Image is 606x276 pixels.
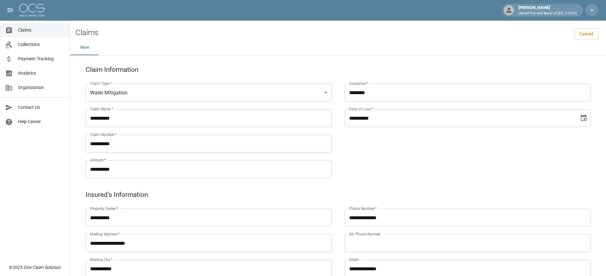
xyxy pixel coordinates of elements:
[86,84,332,101] div: Water Mitigation
[349,106,373,112] label: Date of Loss
[349,231,381,237] label: Alt. Phone Number
[70,40,99,55] button: New
[18,41,65,48] span: Collections
[574,28,598,40] a: Cancel
[90,206,119,211] label: Property Owner
[90,132,117,137] label: Claim Number
[70,40,606,55] div: dynamic tabs
[75,28,98,37] h2: Claims
[18,27,65,34] span: Claims
[18,70,65,77] span: Analytics
[4,4,17,17] button: open drawer
[90,106,113,112] label: Claim Name
[577,112,590,124] button: Choose date, selected date is Aug 1, 2025
[90,257,113,262] label: Mailing City
[349,257,359,262] label: Email
[90,231,120,237] label: Mailing Address
[18,56,65,62] span: Payment Tracking
[349,206,377,211] label: Phone Number
[9,264,61,271] div: © 2025 One Claim Solution
[18,118,65,125] span: Help Center
[19,4,45,17] img: ocs-logo-white-transparent.png
[90,157,106,163] label: Amount
[349,81,368,86] label: Insurance
[18,104,65,111] span: Contact Us
[518,11,577,16] p: United Fire and Water of [US_STATE]
[18,84,65,91] span: Organization
[516,4,579,16] div: [PERSON_NAME]
[90,81,111,86] label: Claim Type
